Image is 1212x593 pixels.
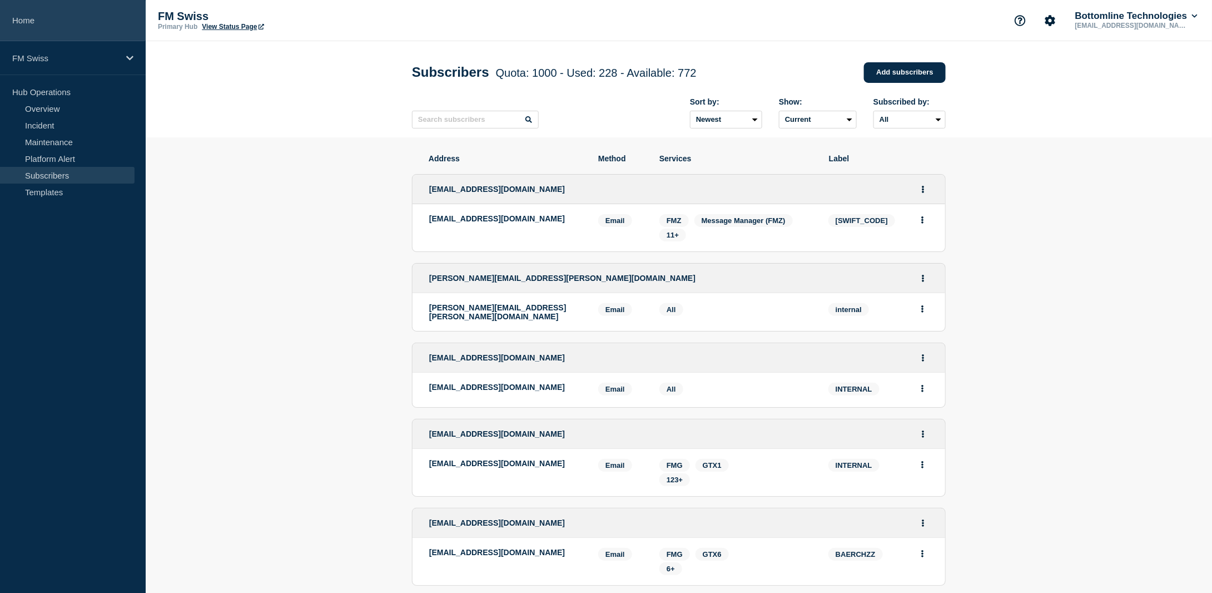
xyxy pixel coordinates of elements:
[598,154,643,163] span: Method
[703,461,722,470] span: GTX1
[667,385,676,393] span: All
[916,426,930,443] button: Actions
[1073,22,1189,29] p: [EMAIL_ADDRESS][DOMAIN_NAME]
[779,97,857,106] div: Show:
[667,231,679,239] span: 11+
[429,214,582,223] p: [EMAIL_ADDRESS][DOMAIN_NAME]
[1073,11,1200,22] button: Bottomline Technologies
[916,300,930,318] button: Actions
[690,97,762,106] div: Sort by:
[598,214,632,227] span: Email
[598,459,632,472] span: Email
[429,353,565,362] span: [EMAIL_ADDRESS][DOMAIN_NAME]
[916,181,930,198] button: Actions
[158,10,380,23] p: FM Swiss
[1009,9,1032,32] button: Support
[429,429,565,438] span: [EMAIL_ADDRESS][DOMAIN_NAME]
[429,383,582,392] p: [EMAIL_ADDRESS][DOMAIN_NAME]
[412,111,539,129] input: Search subscribers
[659,154,812,163] span: Services
[703,550,722,559] span: GTX6
[598,548,632,561] span: Email
[598,383,632,396] span: Email
[158,23,197,31] p: Primary Hub
[829,154,929,163] span: Label
[429,303,582,321] p: [PERSON_NAME][EMAIL_ADDRESS][PERSON_NAME][DOMAIN_NAME]
[429,518,565,527] span: [EMAIL_ADDRESS][DOMAIN_NAME]
[496,67,697,79] span: Quota: 1000 - Used: 228 - Available: 772
[1039,9,1062,32] button: Account settings
[828,459,880,472] span: INTERNAL
[667,216,682,225] span: FMZ
[864,62,946,83] a: Add subscribers
[667,476,683,484] span: 123+
[667,550,683,559] span: FMG
[667,305,676,314] span: All
[412,65,697,80] h1: Subscribers
[667,461,683,470] span: FMG
[873,97,946,106] div: Subscribed by:
[873,111,946,129] select: Subscribed by
[429,154,582,163] span: Address
[429,459,582,468] p: [EMAIL_ADDRESS][DOMAIN_NAME]
[916,380,930,397] button: Actions
[916,270,930,287] button: Actions
[916,456,930,473] button: Actions
[667,565,675,573] span: 6+
[12,53,119,63] p: FM Swiss
[779,111,857,129] select: Deleted
[828,383,880,396] span: INTERNAL
[429,548,582,557] p: [EMAIL_ADDRESS][DOMAIN_NAME]
[828,303,869,316] span: internal
[828,548,883,561] span: BAERCHZZ
[429,274,696,283] span: [PERSON_NAME][EMAIL_ADDRESS][PERSON_NAME][DOMAIN_NAME]
[702,216,786,225] span: Message Manager (FMZ)
[916,211,930,229] button: Actions
[916,349,930,367] button: Actions
[598,303,632,316] span: Email
[828,214,895,227] span: [SWIFT_CODE]
[202,23,264,31] a: View Status Page
[429,185,565,194] span: [EMAIL_ADDRESS][DOMAIN_NAME]
[690,111,762,129] select: Sort by
[916,545,930,562] button: Actions
[916,515,930,532] button: Actions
